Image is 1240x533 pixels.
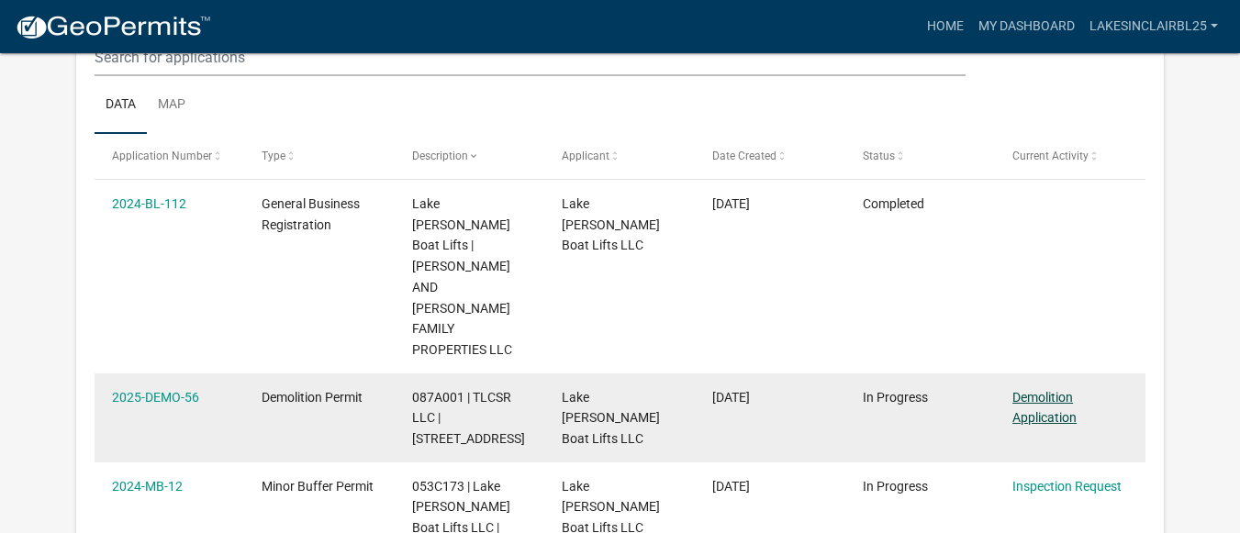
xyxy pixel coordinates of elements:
span: Completed [863,196,924,211]
datatable-header-cell: Date Created [695,134,845,178]
a: Home [920,9,971,44]
span: Demolition Permit [262,390,363,405]
span: General Business Registration [262,196,360,232]
a: Data [95,76,147,135]
span: Type [262,150,285,162]
datatable-header-cell: Current Activity [995,134,1145,178]
a: Inspection Request [1012,479,1122,494]
span: Lake Sinclair Boat Lifts LLC [562,196,660,253]
span: Description [412,150,468,162]
a: Demolition Application [1012,390,1077,426]
datatable-header-cell: Application Number [95,134,245,178]
a: My Dashboard [971,9,1082,44]
span: Lake Sinclair Boat Lifts LLC [562,390,660,447]
datatable-header-cell: Description [395,134,545,178]
span: Application Number [112,150,212,162]
a: 2025-DEMO-56 [112,390,199,405]
span: Minor Buffer Permit [262,479,374,494]
span: Current Activity [1012,150,1089,162]
a: LakeSinclairbl25 [1082,9,1225,44]
a: Map [147,76,196,135]
a: 2024-BL-112 [112,196,186,211]
span: In Progress [863,390,928,405]
datatable-header-cell: Type [244,134,395,178]
datatable-header-cell: Applicant [544,134,695,178]
span: Lake Sinclair Boat Lifts | SARA AND ALAN HALL FAMILY PROPERTIES LLC [412,196,512,357]
span: In Progress [863,479,928,494]
span: Applicant [562,150,609,162]
span: 087A001 | TLCSR LLC | 115 Crooked Creek Lane [412,390,525,447]
span: 08/25/2025 [712,390,750,405]
a: 2024-MB-12 [112,479,183,494]
span: Status [863,150,895,162]
input: Search for applications [95,39,966,76]
span: 07/18/2024 [712,479,750,494]
datatable-header-cell: Status [844,134,995,178]
span: 07/25/2024 [712,196,750,211]
span: Date Created [712,150,776,162]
